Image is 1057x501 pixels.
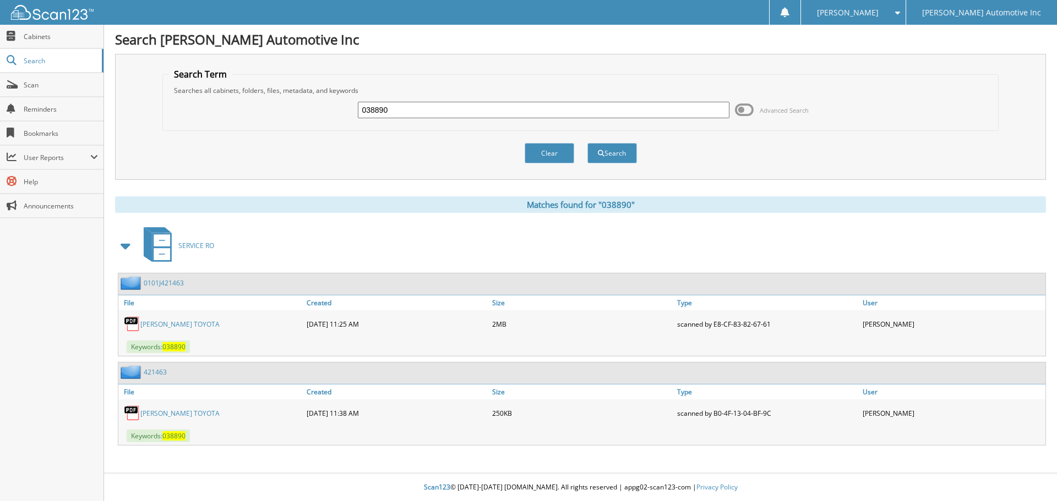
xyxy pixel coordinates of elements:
[140,409,220,418] a: [PERSON_NAME] TOYOTA
[525,143,574,163] button: Clear
[127,340,190,353] span: Keywords:
[144,278,184,288] a: 0101J421463
[489,402,675,424] div: 250KB
[168,68,232,80] legend: Search Term
[24,104,98,114] span: Reminders
[115,30,1046,48] h1: Search [PERSON_NAME] Automotive Inc
[304,402,489,424] div: [DATE] 11:38 AM
[817,9,879,16] span: [PERSON_NAME]
[140,320,220,329] a: [PERSON_NAME] TOYOTA
[24,80,98,90] span: Scan
[304,384,489,399] a: Created
[137,224,214,267] a: SERVICE RO
[118,295,304,310] a: File
[304,295,489,310] a: Created
[178,241,214,250] span: SERVICE RO
[674,313,860,335] div: scanned by E8-CF-83-82-67-61
[674,295,860,310] a: Type
[674,402,860,424] div: scanned by B0-4F-13-04-BF-9C
[24,177,98,186] span: Help
[1002,448,1057,501] iframe: Chat Widget
[24,153,90,162] span: User Reports
[115,196,1046,213] div: Matches found for "038890"
[860,402,1045,424] div: [PERSON_NAME]
[144,367,167,377] a: 421463
[760,106,809,114] span: Advanced Search
[127,430,190,442] span: Keywords:
[124,405,140,421] img: PDF.png
[860,313,1045,335] div: [PERSON_NAME]
[24,129,98,138] span: Bookmarks
[304,313,489,335] div: [DATE] 11:25 AM
[587,143,637,163] button: Search
[24,56,96,65] span: Search
[24,201,98,211] span: Announcements
[922,9,1041,16] span: [PERSON_NAME] Automotive Inc
[489,384,675,399] a: Size
[11,5,94,20] img: scan123-logo-white.svg
[696,482,738,492] a: Privacy Policy
[121,365,144,379] img: folder2.png
[118,384,304,399] a: File
[168,86,993,95] div: Searches all cabinets, folders, files, metadata, and keywords
[121,276,144,290] img: folder2.png
[24,32,98,41] span: Cabinets
[860,295,1045,310] a: User
[162,342,186,351] span: 038890
[860,384,1045,399] a: User
[424,482,450,492] span: Scan123
[489,313,675,335] div: 2MB
[489,295,675,310] a: Size
[124,316,140,332] img: PDF.png
[104,474,1057,501] div: © [DATE]-[DATE] [DOMAIN_NAME]. All rights reserved | appg02-scan123-com |
[162,431,186,441] span: 038890
[674,384,860,399] a: Type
